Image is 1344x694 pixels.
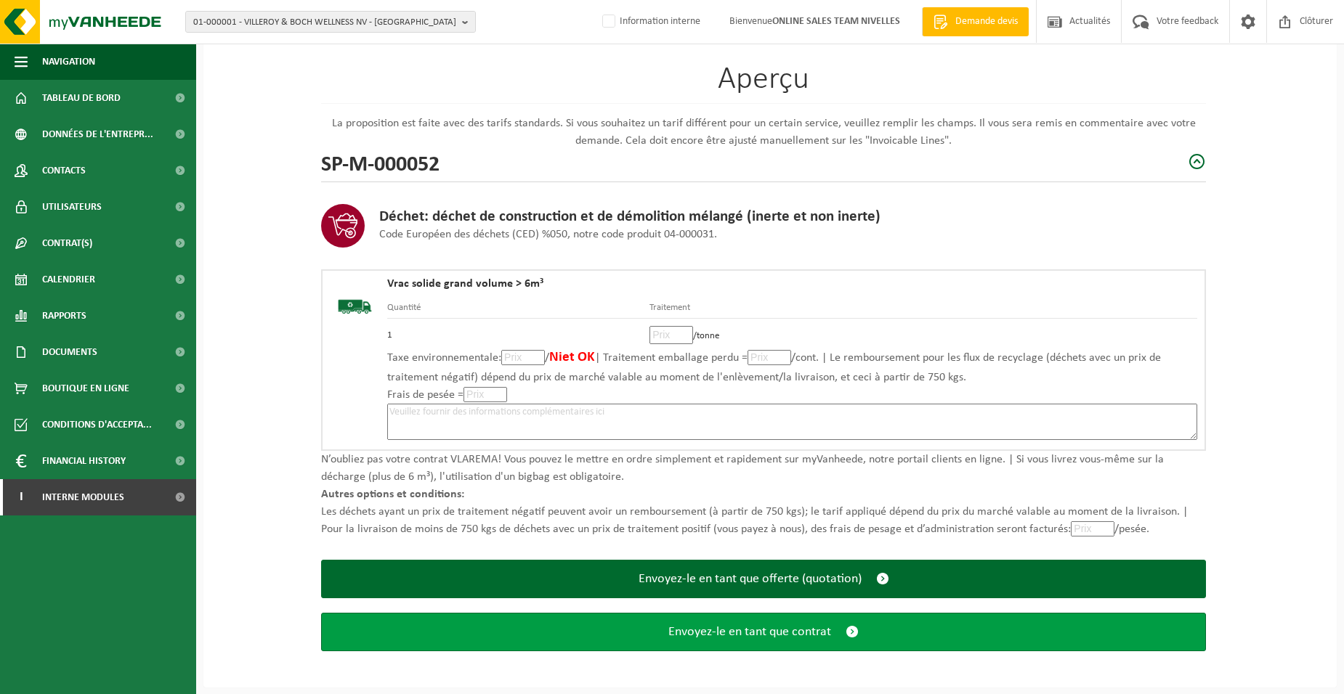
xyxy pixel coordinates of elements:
[922,7,1029,36] a: Demande devis
[549,351,595,364] span: Niet OK
[42,44,95,80] span: Navigation
[42,479,124,515] span: Interne modules
[1071,521,1114,536] input: Prix
[330,278,380,335] img: BL-SO-LV.png
[185,11,476,33] button: 01-000001 - VILLEROY & BOCH WELLNESS NV - [GEOGRAPHIC_DATA]
[42,298,86,334] span: Rapports
[42,116,153,152] span: Données de l'entrepr...
[639,571,862,587] span: Envoyez-le en tant que offerte (quotation)
[42,152,86,189] span: Contacts
[321,451,1206,486] p: N’oubliez pas votre contrat VLAREMA! Vous pouvez le mettre en ordre simplement et rapidement sur ...
[649,301,1197,319] th: Traitement
[387,386,1197,404] p: Frais de pesée =
[42,189,102,225] span: Utilisateurs
[379,208,881,226] h3: Déchet: déchet de construction et de démolition mélangé (inerte et non inerte)
[321,613,1206,651] button: Envoyez-le en tant que contrat
[321,64,1206,104] h1: Aperçu
[387,319,649,348] td: 1
[772,16,900,27] strong: ONLINE SALES TEAM NIVELLES
[501,350,545,365] input: Prix
[42,443,126,479] span: Financial History
[748,350,791,365] input: Prix
[15,479,28,515] span: I
[42,407,152,443] span: Conditions d'accepta...
[321,560,1206,598] button: Envoyez-le en tant que offerte (quotation)
[193,12,456,33] span: 01-000001 - VILLEROY & BOCH WELLNESS NV - [GEOGRAPHIC_DATA]
[321,115,1206,150] p: La proposition est faite avec des tarifs standards. Si vous souhaitez un tarif différent pour un ...
[42,370,129,407] span: Boutique en ligne
[42,261,95,298] span: Calendrier
[42,225,92,261] span: Contrat(s)
[387,278,1197,290] h4: Vrac solide grand volume > 6m³
[649,326,693,344] input: Prix
[379,226,881,243] p: Code Européen des déchets (CED) %050, notre code produit 04-000031.
[952,15,1021,29] span: Demande devis
[321,503,1206,538] p: Les déchets ayant un prix de traitement négatif peuvent avoir un remboursement (à partir de 750 k...
[463,387,507,402] input: Prix
[42,334,97,370] span: Documents
[321,150,440,174] h2: SP-M-000052
[599,11,700,33] label: Information interne
[649,319,1197,348] td: /tonne
[321,486,1206,503] p: Autres options et conditions:
[42,80,121,116] span: Tableau de bord
[668,624,831,640] span: Envoyez-le en tant que contrat
[387,301,649,319] th: Quantité
[387,348,1197,386] p: Taxe environnementale: / | Traitement emballage perdu = /cont. | Le remboursement pour les flux d...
